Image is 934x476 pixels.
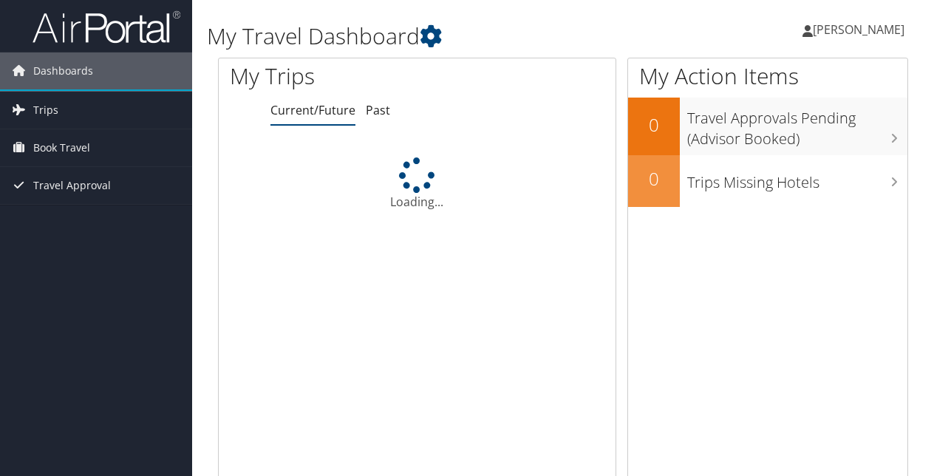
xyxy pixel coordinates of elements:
a: Past [366,102,390,118]
h1: My Action Items [628,61,907,92]
div: Loading... [219,157,616,211]
span: Book Travel [33,129,90,166]
h1: My Trips [230,61,439,92]
h3: Travel Approvals Pending (Advisor Booked) [687,101,907,149]
a: 0Trips Missing Hotels [628,155,907,207]
a: Current/Future [270,102,355,118]
h3: Trips Missing Hotels [687,165,907,193]
img: airportal-logo.png [33,10,180,44]
span: Trips [33,92,58,129]
h2: 0 [628,112,680,137]
h2: 0 [628,166,680,191]
h1: My Travel Dashboard [207,21,682,52]
span: Travel Approval [33,167,111,204]
a: 0Travel Approvals Pending (Advisor Booked) [628,98,907,154]
span: Dashboards [33,52,93,89]
span: [PERSON_NAME] [813,21,904,38]
a: [PERSON_NAME] [802,7,919,52]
